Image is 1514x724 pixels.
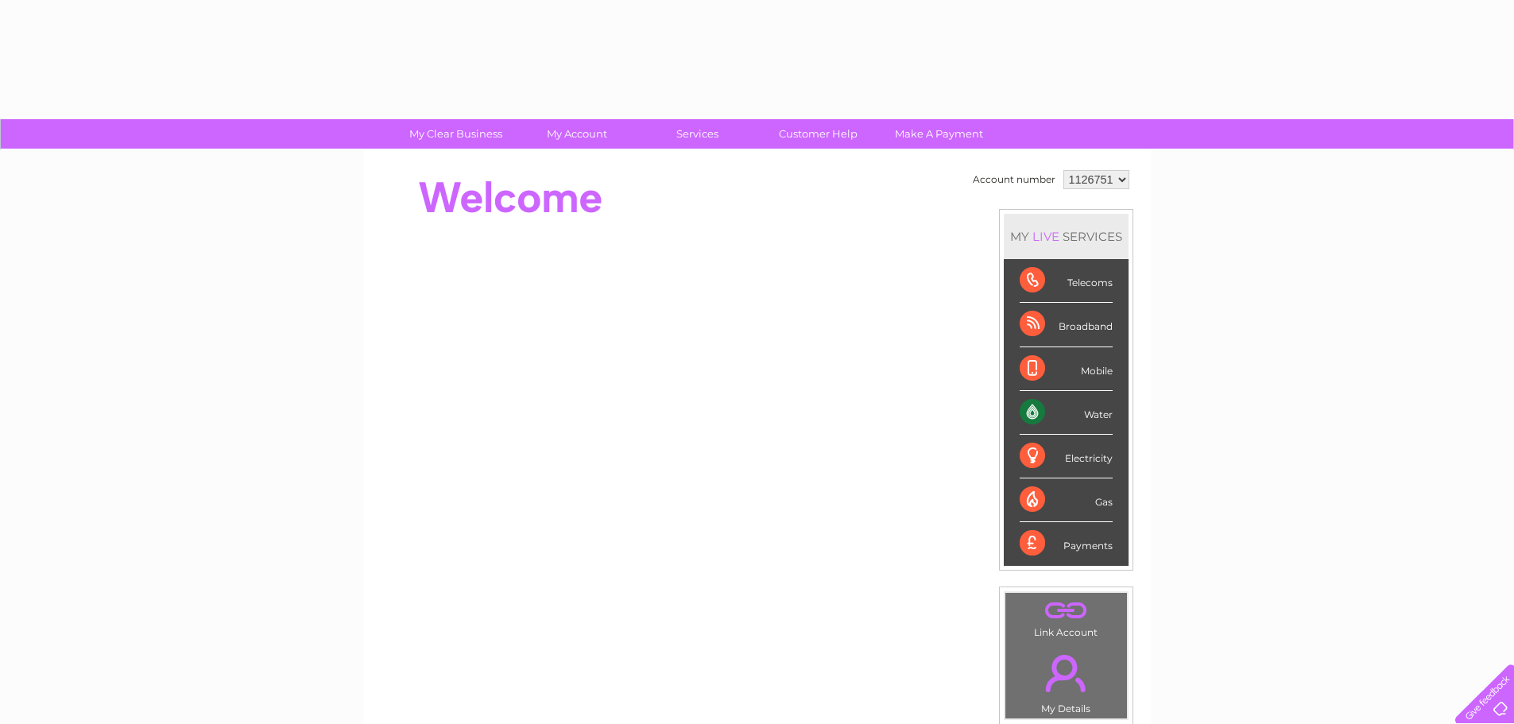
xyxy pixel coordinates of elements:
[1020,478,1113,522] div: Gas
[1020,522,1113,565] div: Payments
[1020,391,1113,435] div: Water
[1004,214,1129,259] div: MY SERVICES
[1020,259,1113,303] div: Telecoms
[1009,597,1123,625] a: .
[1029,229,1063,244] div: LIVE
[873,119,1005,149] a: Make A Payment
[753,119,884,149] a: Customer Help
[1020,435,1113,478] div: Electricity
[632,119,763,149] a: Services
[1005,592,1128,642] td: Link Account
[1005,641,1128,719] td: My Details
[969,166,1059,193] td: Account number
[390,119,521,149] a: My Clear Business
[511,119,642,149] a: My Account
[1009,645,1123,701] a: .
[1020,303,1113,347] div: Broadband
[1020,347,1113,391] div: Mobile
